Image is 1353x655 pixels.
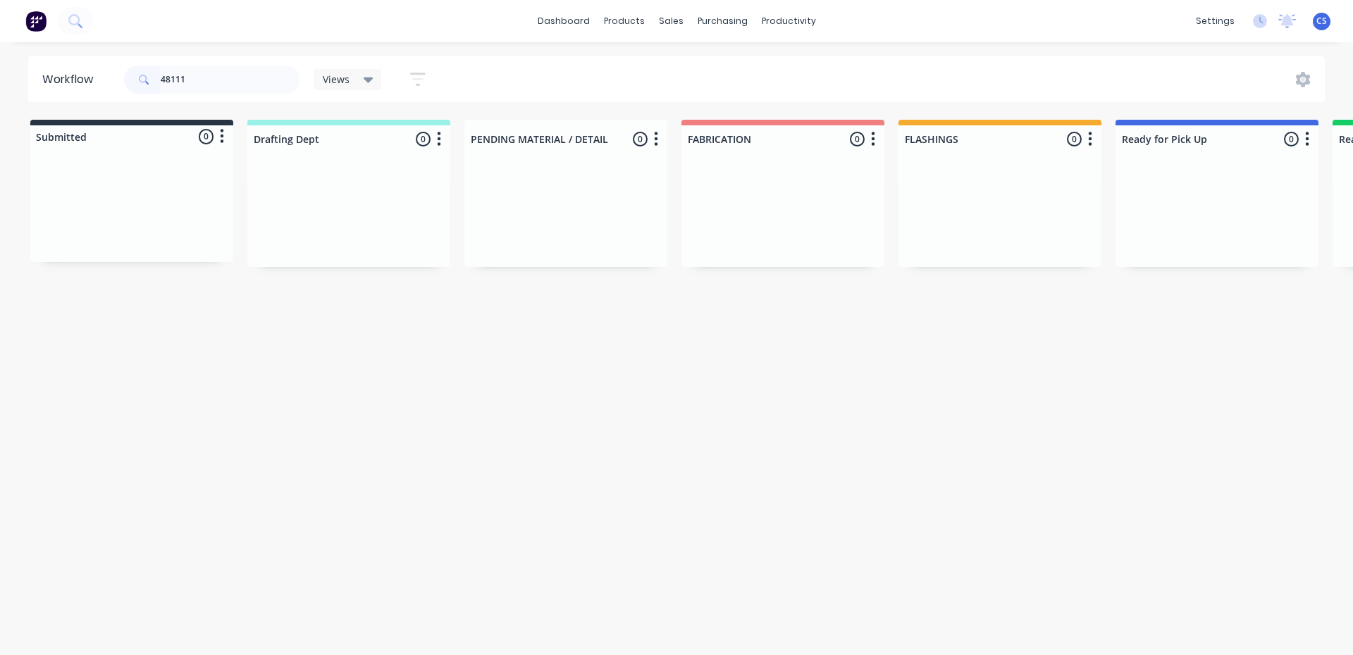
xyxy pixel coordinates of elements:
img: Factory [25,11,47,32]
a: dashboard [531,11,597,32]
div: settings [1189,11,1242,32]
div: purchasing [691,11,755,32]
div: productivity [755,11,823,32]
div: Workflow [42,71,100,88]
div: sales [652,11,691,32]
span: CS [1316,15,1327,27]
span: Views [323,72,350,87]
div: products [597,11,652,32]
input: Search for orders... [161,65,300,94]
